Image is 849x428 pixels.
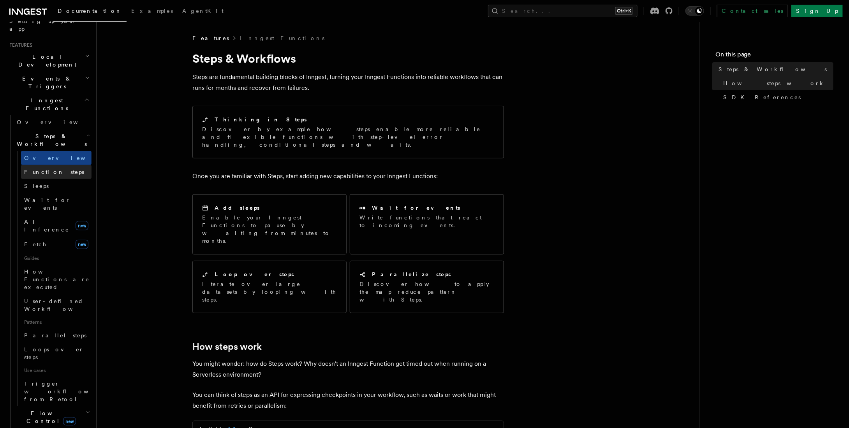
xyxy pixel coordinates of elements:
a: Steps & Workflows [715,62,833,76]
button: Inngest Functions [6,93,92,115]
span: AI Inference [24,219,69,233]
p: Iterate over large datasets by looping with steps. [202,280,337,303]
button: Local Development [6,50,92,72]
p: Enable your Inngest Functions to pause by waiting from minutes to months. [202,214,337,245]
kbd: Ctrl+K [615,7,633,15]
span: Parallel steps [24,332,86,339]
span: How Functions are executed [24,268,90,290]
p: Discover by example how steps enable more reliable and flexible functions with step-level error h... [202,125,494,149]
span: Overview [24,155,104,161]
a: How steps work [720,76,833,90]
a: Overview [21,151,92,165]
a: AgentKit [178,2,228,21]
span: Features [6,42,32,48]
div: Steps & Workflows [14,151,92,406]
button: Events & Triggers [6,72,92,93]
span: Events & Triggers [6,75,85,90]
button: Toggle dark mode [685,6,704,16]
span: How steps work [723,79,826,87]
p: Steps are fundamental building blocks of Inngest, turning your Inngest Functions into reliable wo... [192,72,504,93]
span: Steps & Workflows [14,132,87,148]
p: Write functions that react to incoming events. [359,214,494,229]
a: SDK References [720,90,833,104]
span: Guides [21,252,92,265]
span: Features [192,34,229,42]
a: Wait for events [21,193,92,215]
span: new [63,417,76,426]
a: Sleeps [21,179,92,193]
span: Function steps [24,169,84,175]
span: Loops over steps [24,346,84,360]
button: Search...Ctrl+K [488,5,638,17]
p: Once you are familiar with Steps, start adding new capabilities to your Inngest Functions: [192,171,504,182]
span: Trigger workflows from Retool [24,381,110,402]
span: Examples [131,8,173,14]
a: Setting up your app [6,14,92,36]
a: Parallel steps [21,328,92,342]
h4: On this page [715,50,833,62]
h2: Add sleeps [215,204,260,212]
span: SDK References [723,93,801,101]
a: AI Inferencenew [21,215,92,237]
span: Fetch [24,241,47,247]
span: User-defined Workflows [24,298,94,312]
span: Sleeps [24,183,49,189]
a: How Functions are executed [21,265,92,294]
span: Steps & Workflows [719,65,827,73]
span: new [76,240,88,249]
span: Flow Control [14,409,86,425]
a: Function steps [21,165,92,179]
h1: Steps & Workflows [192,51,504,65]
p: You can think of steps as an API for expressing checkpoints in your workflow, such as waits or wo... [192,389,504,411]
span: Patterns [21,316,92,328]
p: Discover how to apply the map-reduce pattern with Steps. [359,280,494,303]
h2: Loop over steps [215,270,294,278]
a: Add sleepsEnable your Inngest Functions to pause by waiting from minutes to months. [192,194,347,254]
span: Inngest Functions [6,96,84,112]
a: Examples [127,2,178,21]
button: Steps & Workflows [14,129,92,151]
a: User-defined Workflows [21,294,92,316]
a: Thinking in StepsDiscover by example how steps enable more reliable and flexible functions with s... [192,106,504,158]
span: Use cases [21,364,92,377]
p: You might wonder: how do Steps work? Why doesn't an Inngest Function get timed out when running o... [192,358,504,380]
a: Parallelize stepsDiscover how to apply the map-reduce pattern with Steps. [350,261,504,313]
a: Trigger workflows from Retool [21,377,92,406]
a: Sign Up [791,5,843,17]
a: Fetchnew [21,237,92,252]
span: Wait for events [24,197,70,211]
span: AgentKit [182,8,224,14]
a: Overview [14,115,92,129]
a: Contact sales [717,5,788,17]
h2: Parallelize steps [372,270,451,278]
span: Documentation [58,8,122,14]
button: Flow Controlnew [14,406,92,428]
span: Local Development [6,53,85,68]
a: Wait for eventsWrite functions that react to incoming events. [350,194,504,254]
span: new [76,221,88,230]
a: Loop over stepsIterate over large datasets by looping with steps. [192,261,347,313]
a: Documentation [53,2,127,22]
a: Loops over steps [21,342,92,364]
h2: Thinking in Steps [215,116,307,123]
a: How steps work [192,341,262,352]
h2: Wait for events [372,204,460,212]
span: Overview [17,119,97,125]
a: Inngest Functions [240,34,324,42]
